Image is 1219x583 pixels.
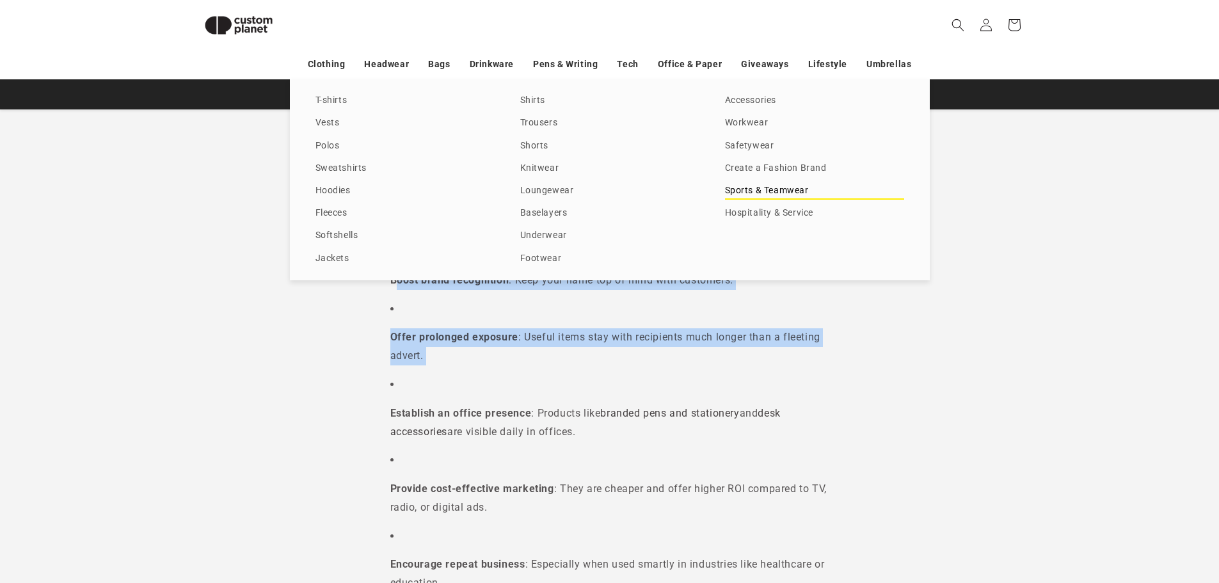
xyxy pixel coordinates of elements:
a: Shirts [520,92,699,109]
a: Footwear [520,250,699,268]
a: desk accessories [390,407,781,438]
a: T-shirts [315,92,495,109]
a: Giveaways [741,53,788,76]
a: Trousers [520,115,699,132]
p: : Useful items stay with recipients much longer than a fleeting advert. [390,328,842,365]
a: Lifestyle [808,53,847,76]
a: Sweatshirts [315,160,495,177]
strong: Provide cost-effective marketing [390,483,554,495]
a: Softshells [315,227,495,244]
iframe: Chat Widget [1155,522,1219,583]
a: Vests [315,115,495,132]
a: Drinkware [470,53,514,76]
a: Knitwear [520,160,699,177]
a: Pens & Writing [533,53,598,76]
img: Custom Planet [194,5,283,45]
a: Umbrellas [866,53,911,76]
a: Shorts [520,138,699,155]
p: : They are cheaper and offer higher ROI compared to TV, radio, or digital ads. [390,480,842,517]
a: Jackets [315,250,495,268]
a: Workwear [725,115,904,132]
a: Baselayers [520,205,699,222]
p: : Products like and are visible daily in offices. [390,404,842,442]
strong: Offer prolonged exposure [390,331,518,343]
a: Create a Fashion Brand [725,160,904,177]
a: Bags [428,53,450,76]
a: Clothing [308,53,346,76]
a: Loungewear [520,182,699,200]
summary: Search [944,11,972,39]
a: Sports & Teamwear [725,182,904,200]
a: Hospitality & Service [725,205,904,222]
a: Underwear [520,227,699,244]
a: Office & Paper [658,53,722,76]
a: Hoodies [315,182,495,200]
p: : Keep your name top of mind with customers. [390,271,842,290]
a: Safetywear [725,138,904,155]
a: Fleeces [315,205,495,222]
strong: Establish an office presence [390,407,532,419]
a: Accessories [725,92,904,109]
a: branded pens and stationery [600,407,739,419]
a: Polos [315,138,495,155]
strong: Encourage repeat business [390,558,525,570]
a: Headwear [364,53,409,76]
a: Tech [617,53,638,76]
